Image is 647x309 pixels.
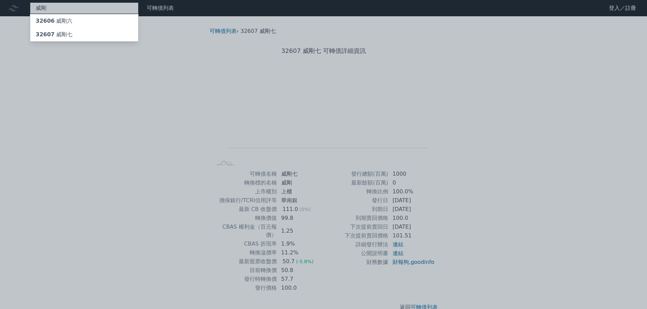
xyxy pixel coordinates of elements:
[613,276,647,309] iframe: Chat Widget
[36,18,55,24] span: 32606
[36,17,72,25] div: 威剛六
[613,276,647,309] div: 聊天小工具
[30,14,138,28] a: 32606威剛六
[30,28,138,41] a: 32607威剛七
[36,31,72,39] div: 威剛七
[36,31,55,38] span: 32607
